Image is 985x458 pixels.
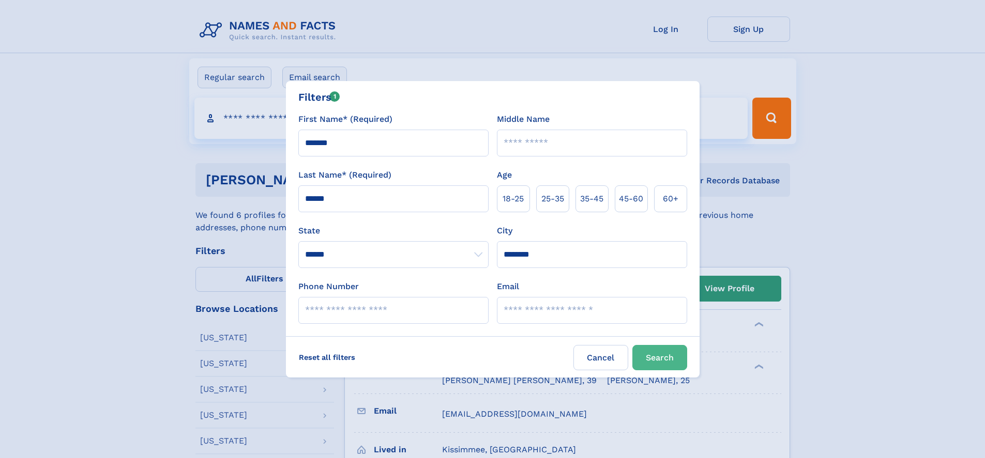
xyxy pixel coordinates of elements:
label: City [497,225,512,237]
div: Filters [298,89,340,105]
label: Email [497,280,519,293]
span: 60+ [663,193,678,205]
span: 25‑35 [541,193,564,205]
label: Last Name* (Required) [298,169,391,181]
span: 35‑45 [580,193,603,205]
label: Phone Number [298,280,359,293]
label: Cancel [573,345,628,370]
label: Middle Name [497,113,550,125]
button: Search [632,345,687,370]
label: Age [497,169,512,181]
span: 18‑25 [503,193,524,205]
span: 45‑60 [619,193,643,205]
label: First Name* (Required) [298,113,392,125]
label: State [298,225,489,237]
label: Reset all filters [292,345,362,370]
